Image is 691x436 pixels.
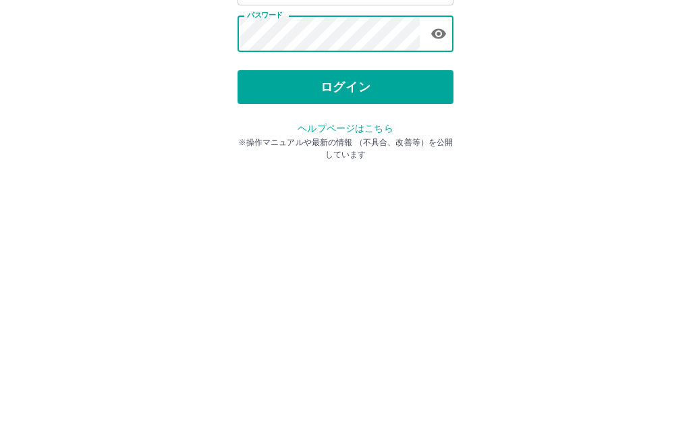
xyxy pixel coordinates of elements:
a: ヘルプページはこちら [298,286,393,297]
button: ログイン [238,234,453,267]
label: 社員番号 [247,126,275,136]
h2: ログイン [302,85,390,111]
p: ※操作マニュアルや最新の情報 （不具合、改善等）を公開しています [238,300,453,324]
label: パスワード [247,173,283,184]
